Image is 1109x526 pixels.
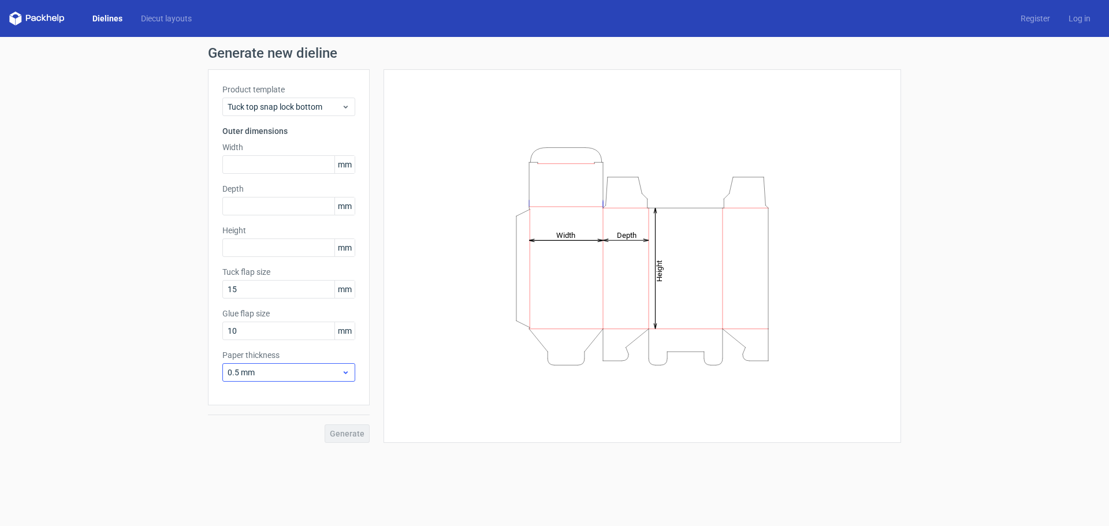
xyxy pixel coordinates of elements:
a: Diecut layouts [132,13,201,24]
span: mm [334,322,355,340]
tspan: Width [556,230,575,239]
span: Tuck top snap lock bottom [228,101,341,113]
span: mm [334,156,355,173]
label: Product template [222,84,355,95]
label: Paper thickness [222,349,355,361]
tspan: Height [655,260,664,281]
h1: Generate new dieline [208,46,901,60]
h3: Outer dimensions [222,125,355,137]
span: mm [334,281,355,298]
span: 0.5 mm [228,367,341,378]
a: Dielines [83,13,132,24]
span: mm [334,239,355,256]
a: Register [1011,13,1059,24]
label: Glue flap size [222,308,355,319]
label: Height [222,225,355,236]
span: mm [334,197,355,215]
label: Width [222,141,355,153]
tspan: Depth [617,230,637,239]
a: Log in [1059,13,1100,24]
label: Depth [222,183,355,195]
label: Tuck flap size [222,266,355,278]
